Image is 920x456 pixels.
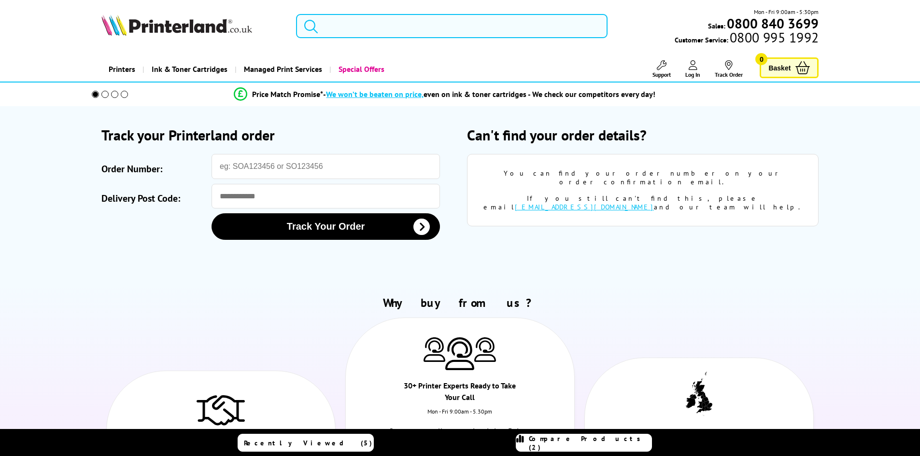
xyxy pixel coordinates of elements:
button: Track Your Order [212,213,440,240]
span: Mon - Fri 9:00am - 5:30pm [754,7,819,16]
a: Special Offers [329,57,392,82]
div: Mon - Fri 9:00am - 5.30pm [346,408,574,425]
a: Printers [101,57,142,82]
span: Basket [768,61,791,74]
a: Track Order [715,60,743,78]
img: Printerland Logo [101,14,252,36]
li: modal_Promise [79,86,811,103]
div: 30+ Printer Experts Ready to Take Your Call [403,380,517,408]
h2: Why buy from us? [101,295,819,310]
p: Our average call answer time is just 3 rings [380,425,540,438]
div: - even on ink & toner cartridges - We check our competitors every day! [323,89,655,99]
a: Printerland Logo [101,14,284,38]
span: Ink & Toner Cartridges [152,57,227,82]
span: Price Match Promise* [252,89,323,99]
img: UK tax payer [686,372,712,416]
a: Support [652,60,671,78]
a: Ink & Toner Cartridges [142,57,235,82]
span: Compare Products (2) [529,434,651,452]
span: 0800 995 1992 [728,33,819,42]
div: If you still can't find this, please email and our team will help. [482,194,804,211]
div: You can find your order number on your order confirmation email. [482,169,804,186]
span: Support [652,71,671,78]
img: Printer Experts [424,337,445,362]
img: Printer Experts [474,337,496,362]
span: Sales: [708,21,725,30]
span: We won’t be beaten on price, [326,89,424,99]
a: Basket 0 [760,57,819,78]
label: Delivery Post Code: [101,189,207,208]
b: 0800 840 3699 [727,14,819,32]
span: 0 [755,53,767,65]
span: Customer Service: [675,33,819,44]
a: Managed Print Services [235,57,329,82]
a: 0800 840 3699 [725,19,819,28]
label: Order Number: [101,159,207,179]
h2: Can't find your order details? [467,125,819,144]
a: Compare Products (2) [516,434,652,452]
img: Trusted Service [197,390,245,429]
input: eg: SOA123456 or SO123456 [212,154,440,179]
span: Recently Viewed (5) [244,439,372,447]
a: Log In [685,60,700,78]
div: Proud to be a UK Tax-Payer [642,428,756,444]
h2: Track your Printerland order [101,125,453,144]
img: Printer Experts [445,337,474,371]
span: Log In [685,71,700,78]
a: Recently Viewed (5) [238,434,374,452]
a: [EMAIL_ADDRESS][DOMAIN_NAME] [515,203,654,211]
